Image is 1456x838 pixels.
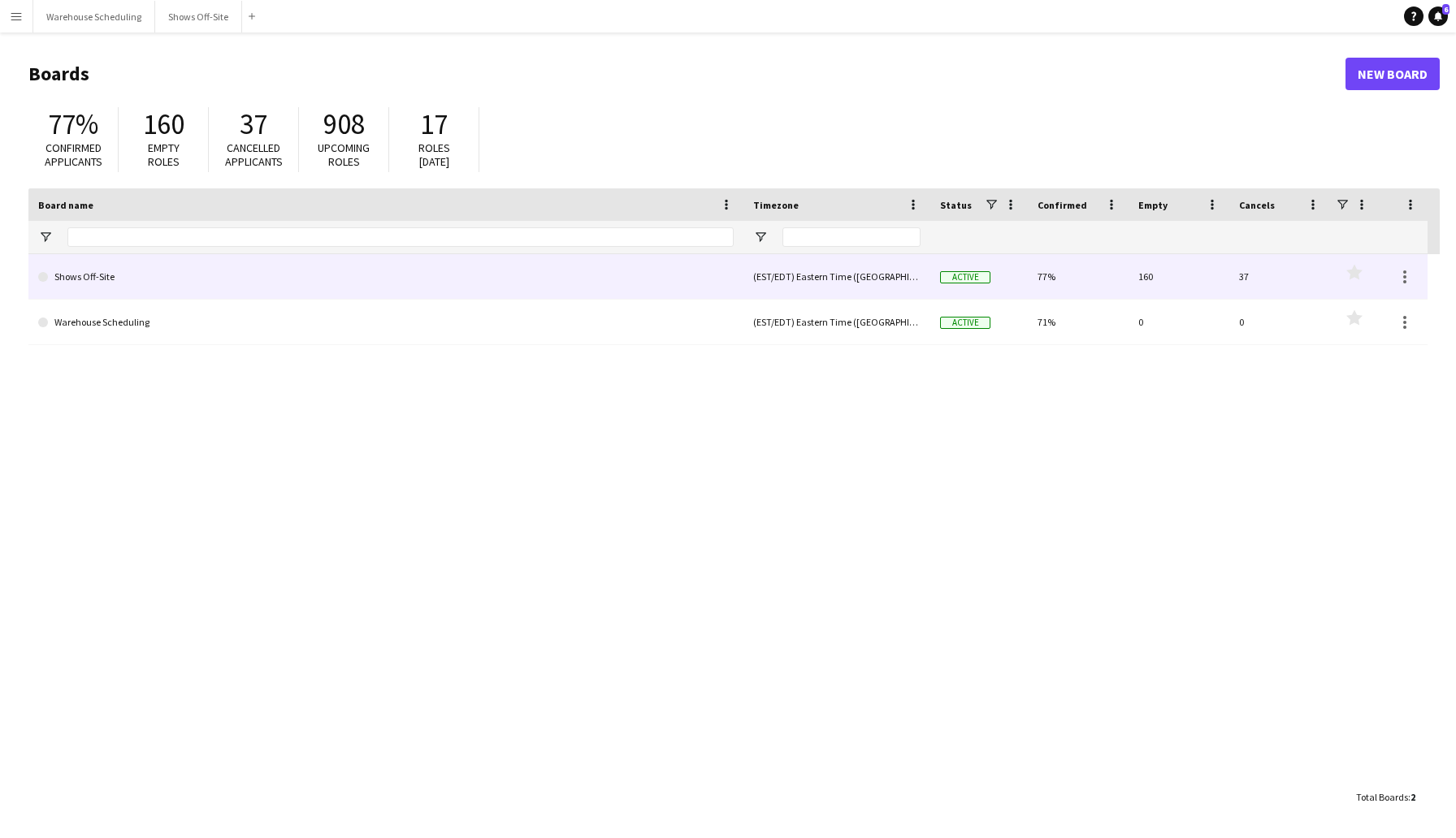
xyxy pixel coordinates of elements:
button: Shows Off-Site [155,1,242,32]
span: Roles [DATE] [418,140,450,169]
span: 6 [1442,4,1449,15]
span: Total Boards [1356,791,1408,803]
h1: Boards [28,62,1345,86]
a: Warehouse Scheduling [38,300,734,345]
div: 0 [1129,300,1229,344]
span: Empty roles [148,140,180,169]
div: 71% [1028,300,1129,344]
div: 160 [1129,254,1229,299]
button: Open Filter Menu [753,230,768,244]
span: 908 [323,106,365,142]
span: 37 [240,106,267,142]
div: 77% [1028,254,1129,299]
button: Open Filter Menu [38,230,53,244]
a: Shows Off-Site [38,254,734,300]
span: Cancels [1239,199,1275,211]
input: Timezone Filter Input [782,227,921,247]
a: 6 [1428,6,1448,26]
a: New Board [1345,58,1440,90]
span: Active [940,317,990,329]
span: Confirmed [1038,199,1087,211]
span: Status [940,199,972,211]
div: : [1356,781,1415,813]
span: Cancelled applicants [225,140,283,169]
div: (EST/EDT) Eastern Time ([GEOGRAPHIC_DATA] & [GEOGRAPHIC_DATA]) [743,254,930,299]
div: 0 [1229,300,1330,344]
span: 2 [1410,791,1415,803]
span: Upcoming roles [318,140,370,169]
div: (EST/EDT) Eastern Time ([GEOGRAPHIC_DATA] & [GEOGRAPHIC_DATA]) [743,300,930,344]
span: Active [940,271,990,283]
span: Empty [1138,199,1168,211]
span: Confirmed applicants [45,140,102,169]
button: Warehouse Scheduling [33,1,155,32]
span: Board name [38,199,93,211]
span: 77% [48,106,98,142]
span: 17 [420,106,448,142]
div: 37 [1229,254,1330,299]
span: Timezone [753,199,799,211]
span: 160 [143,106,184,142]
input: Board name Filter Input [67,227,734,247]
